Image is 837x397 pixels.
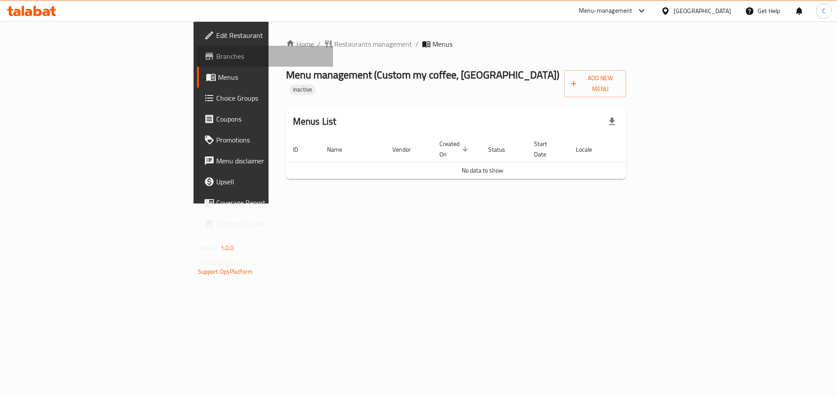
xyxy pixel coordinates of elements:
[564,70,626,97] button: Add New Menu
[221,242,234,254] span: 1.0.0
[439,139,471,159] span: Created On
[197,67,333,88] a: Menus
[462,165,504,176] span: No data to show
[216,176,327,187] span: Upsell
[197,171,333,192] a: Upsell
[197,150,333,171] a: Menu disclaimer
[216,51,327,61] span: Branches
[197,213,333,234] a: Grocery Checklist
[286,65,559,85] span: Menu management ( Custom my coffee, [GEOGRAPHIC_DATA] )
[216,218,327,229] span: Grocery Checklist
[218,72,327,82] span: Menus
[674,6,731,16] div: [GEOGRAPHIC_DATA]
[286,136,679,179] table: enhanced table
[334,39,412,49] span: Restaurants management
[198,266,253,277] a: Support.OpsPlatform
[216,93,327,103] span: Choice Groups
[216,30,327,41] span: Edit Restaurant
[286,39,626,49] nav: breadcrumb
[392,144,422,155] span: Vendor
[571,73,619,95] span: Add New Menu
[197,129,333,150] a: Promotions
[198,257,238,268] span: Get support on:
[324,39,412,49] a: Restaurants management
[198,242,219,254] span: Version:
[197,192,333,213] a: Coverage Report
[432,39,453,49] span: Menus
[534,139,558,159] span: Start Date
[197,25,333,46] a: Edit Restaurant
[488,144,517,155] span: Status
[614,136,679,163] th: Actions
[197,109,333,129] a: Coupons
[197,88,333,109] a: Choice Groups
[293,115,337,128] h2: Menus List
[415,39,418,49] li: /
[602,111,623,132] div: Export file
[216,156,327,166] span: Menu disclaimer
[579,6,633,16] div: Menu-management
[216,135,327,145] span: Promotions
[216,114,327,124] span: Coupons
[576,144,603,155] span: Locale
[822,6,826,16] span: C
[293,144,310,155] span: ID
[216,197,327,208] span: Coverage Report
[197,46,333,67] a: Branches
[327,144,354,155] span: Name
